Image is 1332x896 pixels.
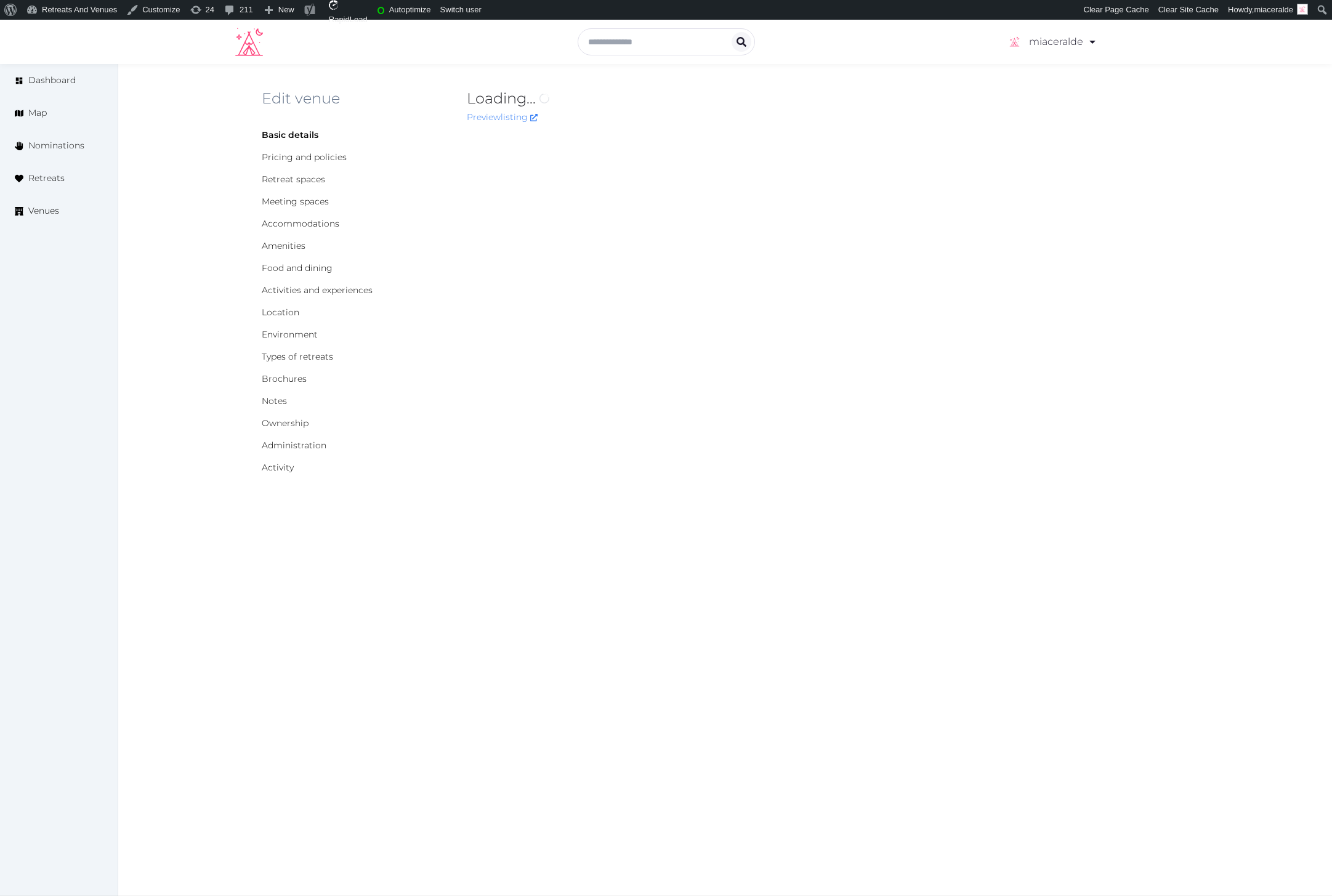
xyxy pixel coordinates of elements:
[262,240,305,251] a: Amenities
[1158,5,1219,14] span: Clear Site Cache
[262,285,373,296] a: Activities and experiences
[262,307,299,318] a: Location
[28,107,47,119] span: Map
[1254,5,1293,14] span: miaceralde
[1084,5,1149,14] span: Clear Page Cache
[262,218,339,229] a: Accommodations
[28,139,84,152] span: Nominations
[262,262,333,273] a: Food and dining
[262,440,326,451] a: Administration
[262,174,325,185] a: Retreat spaces
[28,74,76,87] span: Dashboard
[467,111,538,123] a: Preview listing
[262,196,329,207] a: Meeting spaces
[1007,25,1097,59] a: miaceralde
[262,89,447,108] h2: Edit venue
[262,462,294,473] a: Activity
[262,418,309,429] a: Ownership
[28,204,59,217] span: Venues
[262,373,307,384] a: Brochures
[262,129,318,140] a: Basic details
[262,151,347,163] a: Pricing and policies
[467,89,1004,108] h2: Loading...
[262,395,287,406] a: Notes
[28,172,65,185] span: Retreats
[262,329,318,340] a: Environment
[262,351,333,362] a: Types of retreats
